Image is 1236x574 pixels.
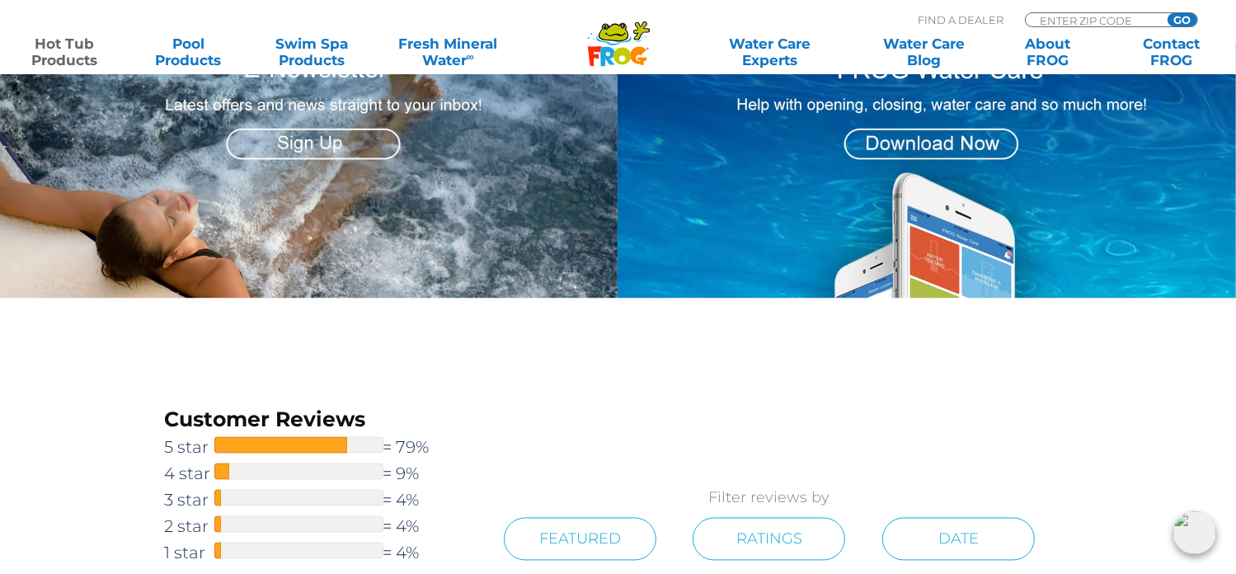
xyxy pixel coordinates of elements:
a: 4 star= 9% [165,461,468,487]
a: Featured [504,518,656,561]
a: 1 star= 4% [165,540,468,567]
a: Date [882,518,1035,561]
img: App Graphic [618,43,1236,299]
img: openIcon [1173,511,1216,554]
input: Zip Code Form [1038,13,1149,27]
p: Filter reviews by [467,487,1071,510]
a: Fresh MineralWater∞ [388,35,508,68]
a: 2 star= 4% [165,514,468,540]
span: 2 star [165,514,214,540]
a: 5 star= 79% [165,435,468,461]
span: 3 star [165,487,214,514]
a: 3 star= 4% [165,487,468,514]
sup: ∞ [467,50,474,63]
a: ContactFROG [1123,35,1220,68]
p: Find A Dealer [918,12,1003,27]
a: Water CareExperts [692,35,848,68]
a: Hot TubProducts [16,35,113,68]
span: 5 star [165,435,214,461]
a: Swim SpaProducts [264,35,360,68]
h3: Customer Reviews [165,406,468,435]
span: 4 star [165,461,214,487]
input: GO [1168,13,1197,26]
a: Water CareBlog [876,35,972,68]
span: 1 star [165,540,214,567]
a: PoolProducts [140,35,237,68]
a: AboutFROG [999,35,1096,68]
a: Ratings [693,518,845,561]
